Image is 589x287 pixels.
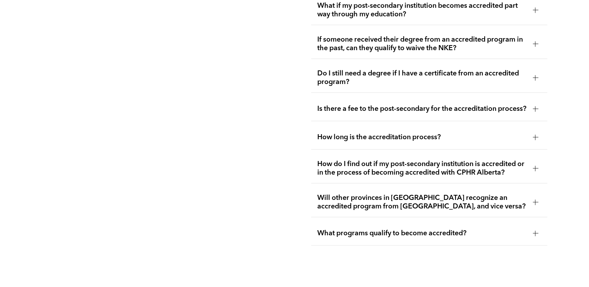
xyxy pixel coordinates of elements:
span: How long is the accreditation process? [317,133,526,142]
span: Do I still need a degree if I have a certificate from an accredited program? [317,69,526,86]
span: What programs qualify to become accredited? [317,229,526,238]
span: How do I find out if my post-secondary institution is accredited or in the process of becoming ac... [317,160,526,177]
span: Is there a fee to the post-secondary for the accreditation process? [317,105,526,113]
span: What if my post-secondary institution becomes accredited part way through my education? [317,2,526,19]
span: If someone received their degree from an accredited program in the past, can they qualify to waiv... [317,35,526,52]
span: Will other provinces in [GEOGRAPHIC_DATA] recognize an accredited program from [GEOGRAPHIC_DATA],... [317,194,526,211]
